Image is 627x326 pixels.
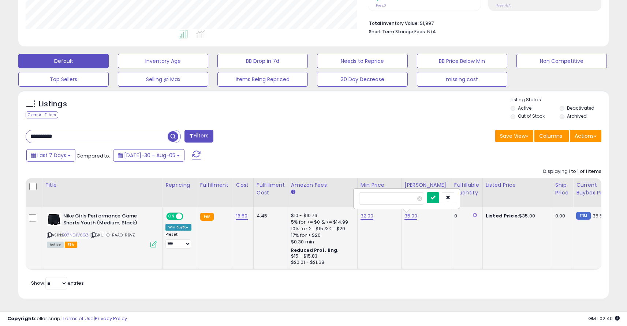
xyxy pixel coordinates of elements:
span: OFF [182,213,194,220]
label: Archived [567,113,587,119]
strong: Copyright [7,315,34,322]
div: Fulfillment [200,181,230,189]
div: ASIN: [47,213,157,247]
a: 35.00 [404,212,418,220]
a: Terms of Use [63,315,94,322]
span: 35.56 [593,212,606,219]
div: Amazon Fees [291,181,354,189]
button: Actions [570,130,601,142]
span: | SKU: IO-RAAO-RBVZ [90,232,135,238]
p: Listing States: [511,96,609,103]
div: $20.01 - $21.68 [291,259,352,266]
small: Prev: 0 [376,3,386,8]
button: Default [18,54,109,68]
button: Save View [495,130,533,142]
div: 0 [454,213,477,219]
button: BB Price Below Min [417,54,507,68]
small: Prev: N/A [496,3,511,8]
div: 4.45 [257,213,282,219]
span: 2025-08-13 02:40 GMT [588,315,620,322]
b: Nike Girls Performance Game Shorts Youth (Medium, Black) [63,213,152,228]
div: Repricing [165,181,194,189]
h5: Listings [39,99,67,109]
img: 31lcWO21ZeL._SL40_.jpg [47,213,61,226]
small: FBA [200,213,214,221]
div: Clear All Filters [26,111,58,118]
span: Last 7 Days [37,152,66,159]
div: $0.30 min [291,239,352,245]
button: BB Drop in 7d [217,54,308,68]
button: 30 Day Decrease [317,72,407,87]
label: Out of Stock [518,113,545,119]
span: ON [167,213,176,220]
label: Deactivated [567,105,594,111]
label: Active [518,105,531,111]
button: Top Sellers [18,72,109,87]
div: 10% for >= $15 & <= $20 [291,225,352,232]
span: Compared to: [76,152,110,159]
button: Items Being Repriced [217,72,308,87]
span: FBA [65,242,77,248]
button: missing cost [417,72,507,87]
span: N/A [427,28,436,35]
a: 16.50 [236,212,248,220]
a: Privacy Policy [95,315,127,322]
button: Inventory Age [118,54,208,68]
div: Title [45,181,159,189]
div: Cost [236,181,250,189]
div: [PERSON_NAME] [404,181,448,189]
b: Listed Price: [486,212,519,219]
button: Last 7 Days [26,149,75,162]
div: 17% for > $20 [291,232,352,239]
a: B07NDJV6GZ [62,232,89,238]
button: [DATE]-30 - Aug-05 [113,149,184,162]
button: Needs to Reprice [317,54,407,68]
span: Show: entries [31,280,84,287]
div: 5% for >= $0 & <= $14.99 [291,219,352,225]
li: $1,997 [369,18,596,27]
span: All listings currently available for purchase on Amazon [47,242,64,248]
div: Min Price [361,181,398,189]
a: 32.00 [361,212,374,220]
small: FBM [576,212,590,220]
div: Win BuyBox [165,224,191,231]
small: Amazon Fees. [291,189,295,196]
div: Ship Price [555,181,570,197]
span: [DATE]-30 - Aug-05 [124,152,175,159]
button: Columns [534,130,569,142]
span: Columns [539,132,562,140]
div: $10 - $10.76 [291,213,352,219]
div: seller snap | | [7,315,127,322]
b: Short Term Storage Fees: [369,29,426,35]
button: Selling @ Max [118,72,208,87]
div: 0.00 [555,213,567,219]
b: Reduced Prof. Rng. [291,247,339,253]
div: Fulfillment Cost [257,181,285,197]
div: Listed Price [486,181,549,189]
div: Fulfillable Quantity [454,181,479,197]
b: Total Inventory Value: [369,20,419,26]
div: Preset: [165,232,191,249]
button: Non Competitive [516,54,607,68]
div: Current Buybox Price [576,181,614,197]
button: Filters [184,130,213,143]
div: $35.00 [486,213,546,219]
div: Displaying 1 to 1 of 1 items [543,168,601,175]
div: $15 - $15.83 [291,253,352,259]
